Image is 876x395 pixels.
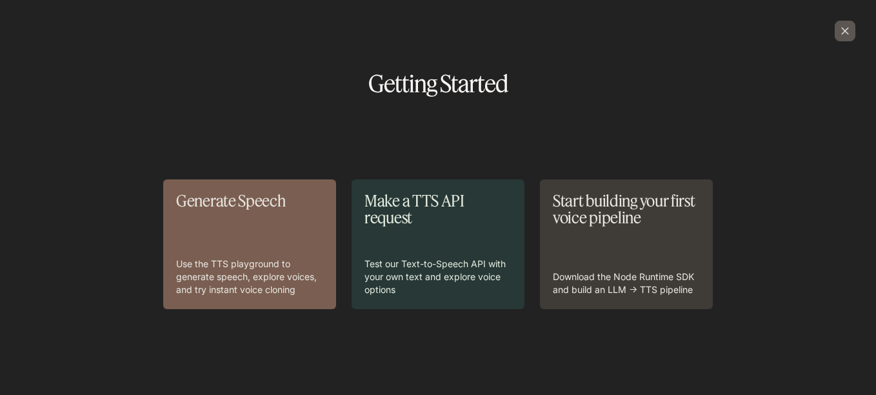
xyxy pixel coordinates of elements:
[176,192,323,209] p: Generate Speech
[352,179,524,309] a: Make a TTS API requestTest our Text-to-Speech API with your own text and explore voice options
[21,72,855,96] h1: Getting Started
[540,179,713,309] a: Start building your first voice pipelineDownload the Node Runtime SDK and build an LLM → TTS pipe...
[176,258,323,296] p: Use the TTS playground to generate speech, explore voices, and try instant voice cloning
[364,192,512,227] p: Make a TTS API request
[553,270,700,296] p: Download the Node Runtime SDK and build an LLM → TTS pipeline
[163,179,336,309] a: Generate SpeechUse the TTS playground to generate speech, explore voices, and try instant voice c...
[364,258,512,296] p: Test our Text-to-Speech API with your own text and explore voice options
[553,192,700,227] p: Start building your first voice pipeline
